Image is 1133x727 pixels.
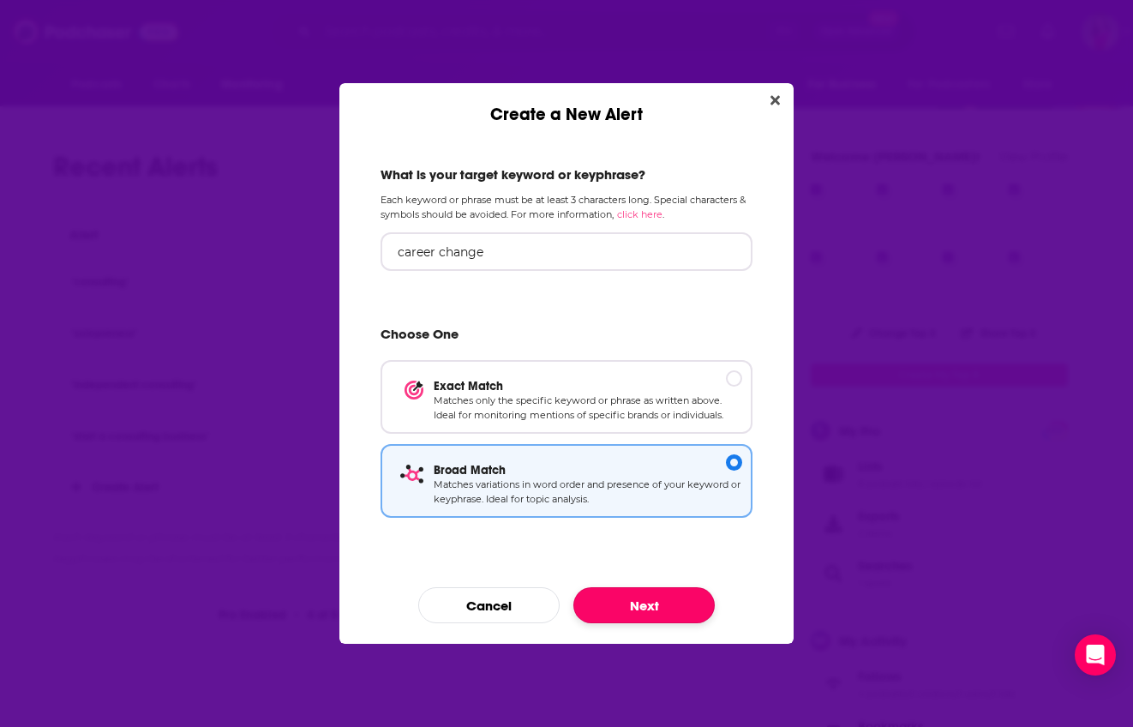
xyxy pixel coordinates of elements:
[573,587,715,623] button: Next
[381,232,752,271] input: Ex: brand name, person, topic
[381,326,752,350] h2: Choose One
[434,379,742,394] p: Exact Match
[381,166,752,183] h2: What is your target keyword or keyphrase?
[1075,634,1116,676] div: Open Intercom Messenger
[339,83,794,125] div: Create a New Alert
[434,478,742,508] p: Matches variations in word order and presence of your keyword or keyphrase. Ideal for topic analy...
[617,208,662,220] a: click here
[764,90,787,111] button: Close
[434,394,742,424] p: Matches only the specific keyword or phrase as written above. Ideal for monitoring mentions of sp...
[418,587,560,623] button: Cancel
[434,463,742,478] p: Broad Match
[381,193,752,222] p: Each keyword or phrase must be at least 3 characters long. Special characters & symbols should be...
